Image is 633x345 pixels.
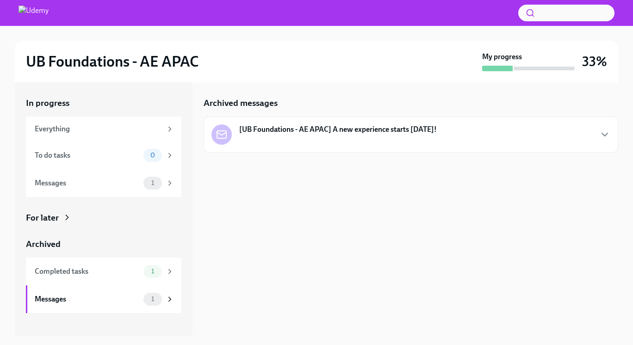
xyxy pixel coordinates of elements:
[26,142,181,169] a: To do tasks0
[26,97,181,109] a: In progress
[239,124,437,135] strong: [UB Foundations - AE APAC] A new experience starts [DATE]!
[19,6,49,20] img: Udemy
[482,52,522,62] strong: My progress
[26,238,181,250] a: Archived
[145,152,161,159] span: 0
[146,296,160,302] span: 1
[146,268,160,275] span: 1
[26,212,59,224] div: For later
[35,150,140,160] div: To do tasks
[26,169,181,197] a: Messages1
[26,285,181,313] a: Messages1
[35,124,162,134] div: Everything
[35,294,140,304] div: Messages
[26,258,181,285] a: Completed tasks1
[26,117,181,142] a: Everything
[146,179,160,186] span: 1
[26,52,199,71] h2: UB Foundations - AE APAC
[26,212,181,224] a: For later
[204,97,278,109] h5: Archived messages
[582,53,607,70] h3: 33%
[35,178,140,188] div: Messages
[35,266,140,277] div: Completed tasks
